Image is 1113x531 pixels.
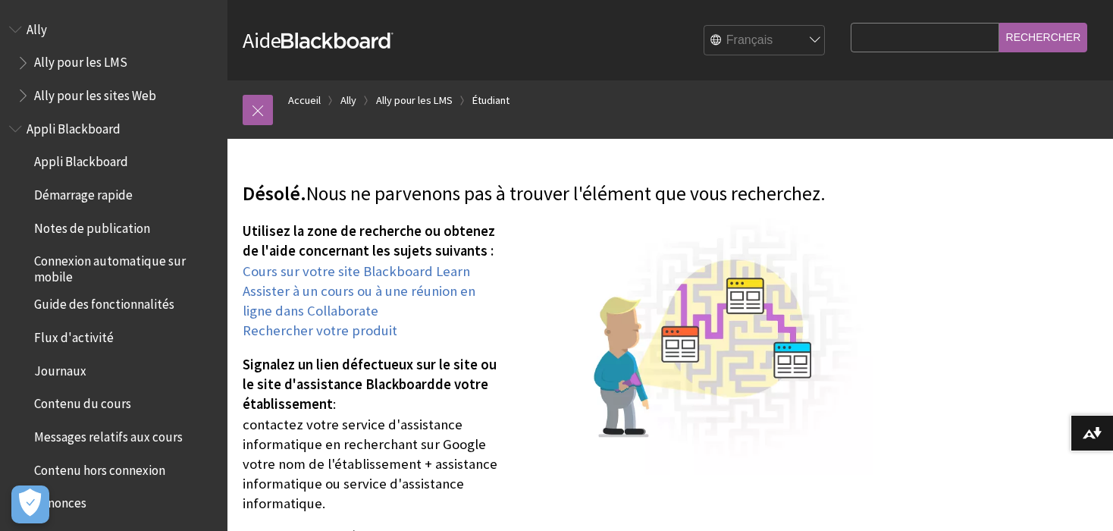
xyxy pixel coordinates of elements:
[34,325,114,345] span: Flux d'activité
[34,391,131,412] span: Contenu du cours
[27,17,47,37] span: Ally
[281,33,393,49] strong: Blackboard
[243,222,495,259] span: Utilisez la zone de recherche ou obtenez de l'aide concernant les sujets suivants :
[34,83,156,103] span: Ally pour les sites Web
[27,116,121,137] span: Appli Blackboard
[34,149,128,170] span: Appli Blackboard
[34,249,217,284] span: Connexion automatique sur mobile
[340,91,356,110] a: Ally
[243,181,306,206] span: Désolé.
[34,292,174,313] span: Guide des fonctionnalités
[243,322,397,340] a: Rechercher votre produit
[34,50,127,71] span: Ally pour les LMS
[999,23,1088,52] input: Rechercher
[34,457,165,478] span: Contenu hors connexion
[243,181,873,208] p: Nous ne parvenons pas à trouver l'élément que vous recherchez.
[34,215,150,236] span: Notes de publication
[34,491,86,511] span: Annonces
[243,262,470,281] a: Cours sur votre site Blackboard Learn
[472,91,509,110] a: Étudiant
[34,182,133,203] span: Démarrage rapide
[243,282,475,320] a: Assister à un cours ou à une réunion en ligne dans Collaborate
[376,91,453,110] a: Ally pour les LMS
[288,91,321,110] a: Accueil
[9,17,218,108] nav: Book outline for Anthology Ally Help
[34,358,86,379] span: Journaux
[704,26,826,56] select: Site Language Selector
[11,485,49,523] button: Ouvrir le centre de préférences
[243,27,393,54] a: AideBlackboard
[243,356,497,413] span: Signalez un lien défectueux sur le site ou le site d'assistance Blackboardde votre établissement
[34,424,183,445] span: Messages relatifs aux cours
[243,355,873,514] p: : contactez votre service d'assistance informatique en recherchant sur Google votre nom de l'étab...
